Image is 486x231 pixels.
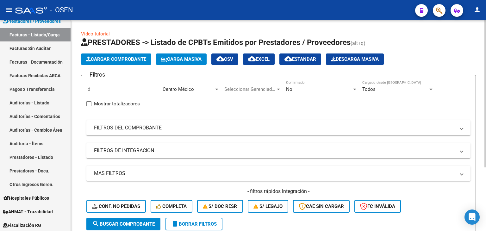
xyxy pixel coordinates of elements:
mat-panel-title: FILTROS DEL COMPROBANTE [94,124,455,131]
button: CAE SIN CARGAR [293,200,350,213]
button: Borrar Filtros [165,218,222,230]
mat-icon: menu [5,6,13,14]
h3: Filtros [86,70,108,79]
span: ANMAT - Trazabilidad [3,208,53,215]
span: Carga Masiva [161,56,202,62]
mat-expansion-panel-header: FILTROS DE INTEGRACION [86,143,470,158]
span: EXCEL [248,56,270,62]
mat-icon: cloud_download [284,55,292,63]
span: Mostrar totalizadores [94,100,140,108]
button: Conf. no pedidas [86,200,146,213]
span: (alt+q) [351,40,365,46]
span: Buscar Comprobante [92,221,155,227]
span: Seleccionar Gerenciador [224,86,276,92]
span: S/ Doc Resp. [203,203,238,209]
mat-icon: person [473,6,481,14]
span: CSV [216,56,233,62]
span: CAE SIN CARGAR [299,203,344,209]
span: No [286,86,292,92]
span: Borrar Filtros [171,221,217,227]
span: FC Inválida [360,203,395,209]
button: S/ Doc Resp. [197,200,243,213]
span: Todos [362,86,376,92]
span: Completa [156,203,187,209]
app-download-masive: Descarga masiva de comprobantes (adjuntos) [326,53,384,65]
mat-expansion-panel-header: FILTROS DEL COMPROBANTE [86,120,470,135]
button: FC Inválida [354,200,401,213]
button: Completa [151,200,192,213]
button: Descarga Masiva [326,53,384,65]
mat-expansion-panel-header: MAS FILTROS [86,166,470,181]
span: S/ legajo [253,203,283,209]
span: Hospitales Públicos [3,195,49,202]
a: Video tutorial [81,31,110,37]
mat-icon: delete [171,220,179,228]
button: Buscar Comprobante [86,218,160,230]
h4: - filtros rápidos Integración - [86,188,470,195]
mat-icon: cloud_download [248,55,256,63]
span: Conf. no pedidas [92,203,140,209]
span: - OSEN [50,3,73,17]
mat-panel-title: MAS FILTROS [94,170,455,177]
button: Carga Masiva [156,53,207,65]
span: Centro Médico [163,86,194,92]
span: Estandar [284,56,316,62]
mat-icon: cloud_download [216,55,224,63]
mat-icon: search [92,220,100,228]
button: EXCEL [243,53,275,65]
span: PRESTADORES -> Listado de CPBTs Emitidos por Prestadores / Proveedores [81,38,351,47]
mat-panel-title: FILTROS DE INTEGRACION [94,147,455,154]
button: Cargar Comprobante [81,53,151,65]
span: Prestadores / Proveedores [3,18,61,25]
span: Fiscalización RG [3,222,41,229]
span: Cargar Comprobante [86,56,146,62]
span: Descarga Masiva [331,56,379,62]
button: S/ legajo [248,200,288,213]
button: Estandar [279,53,321,65]
div: Open Intercom Messenger [464,209,480,225]
button: CSV [211,53,238,65]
